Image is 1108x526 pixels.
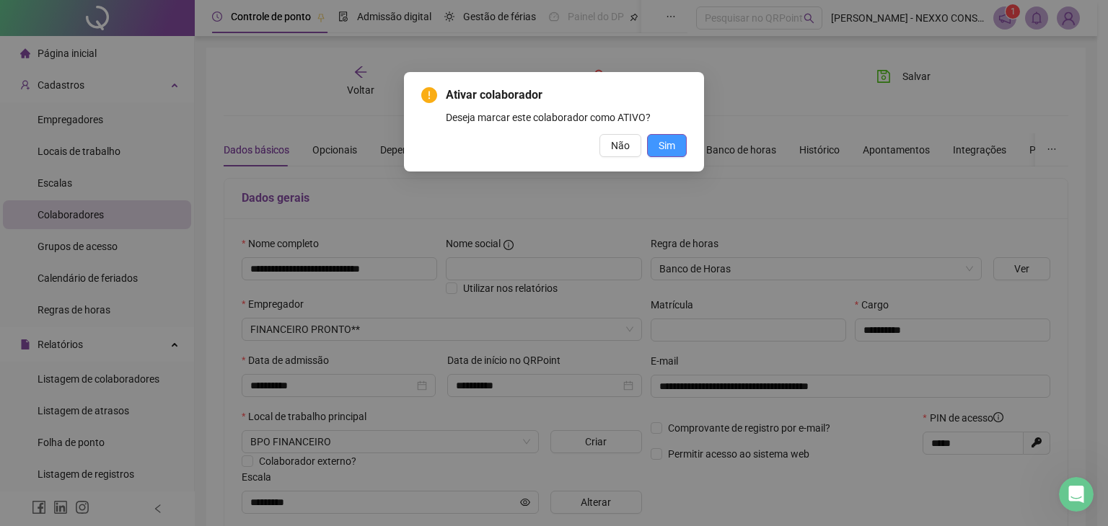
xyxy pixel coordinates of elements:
[611,138,630,153] span: Não
[421,87,437,103] span: exclamation-circle
[659,138,675,153] span: Sim
[1059,477,1094,512] iframe: Intercom live chat
[446,86,687,104] span: Ativar colaborador
[647,134,687,157] button: Sim
[446,110,687,125] div: Deseja marcar este colaborador como ATIVO?
[599,134,641,157] button: Não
